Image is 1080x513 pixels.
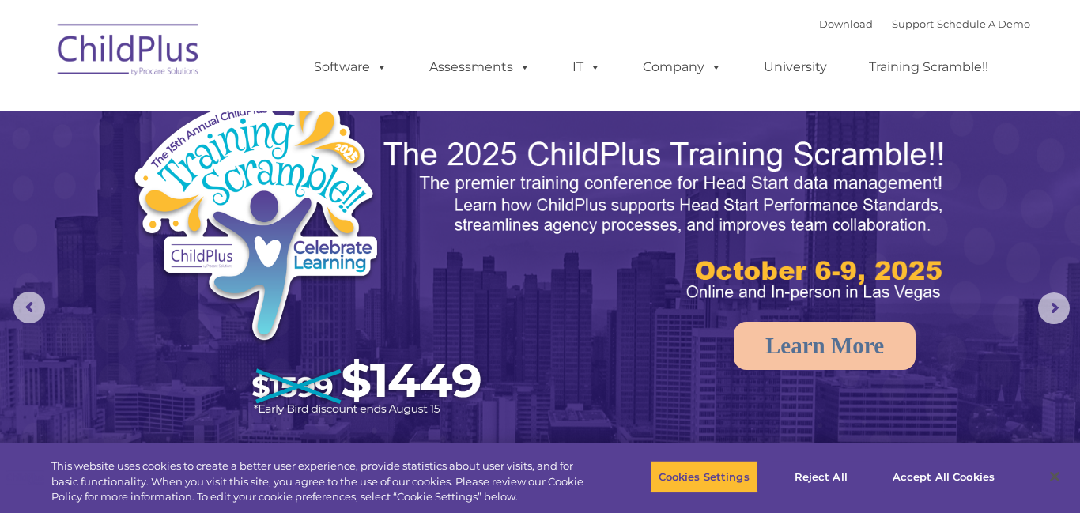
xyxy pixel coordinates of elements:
[772,460,870,493] button: Reject All
[557,51,617,83] a: IT
[748,51,843,83] a: University
[937,17,1030,30] a: Schedule A Demo
[1037,459,1072,494] button: Close
[298,51,403,83] a: Software
[892,17,934,30] a: Support
[819,17,1030,30] font: |
[220,104,268,116] span: Last name
[627,51,738,83] a: Company
[853,51,1004,83] a: Training Scramble!!
[50,13,208,92] img: ChildPlus by Procare Solutions
[819,17,873,30] a: Download
[884,460,1003,493] button: Accept All Cookies
[413,51,546,83] a: Assessments
[650,460,758,493] button: Cookies Settings
[220,169,287,181] span: Phone number
[51,458,594,505] div: This website uses cookies to create a better user experience, provide statistics about user visit...
[734,322,916,370] a: Learn More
